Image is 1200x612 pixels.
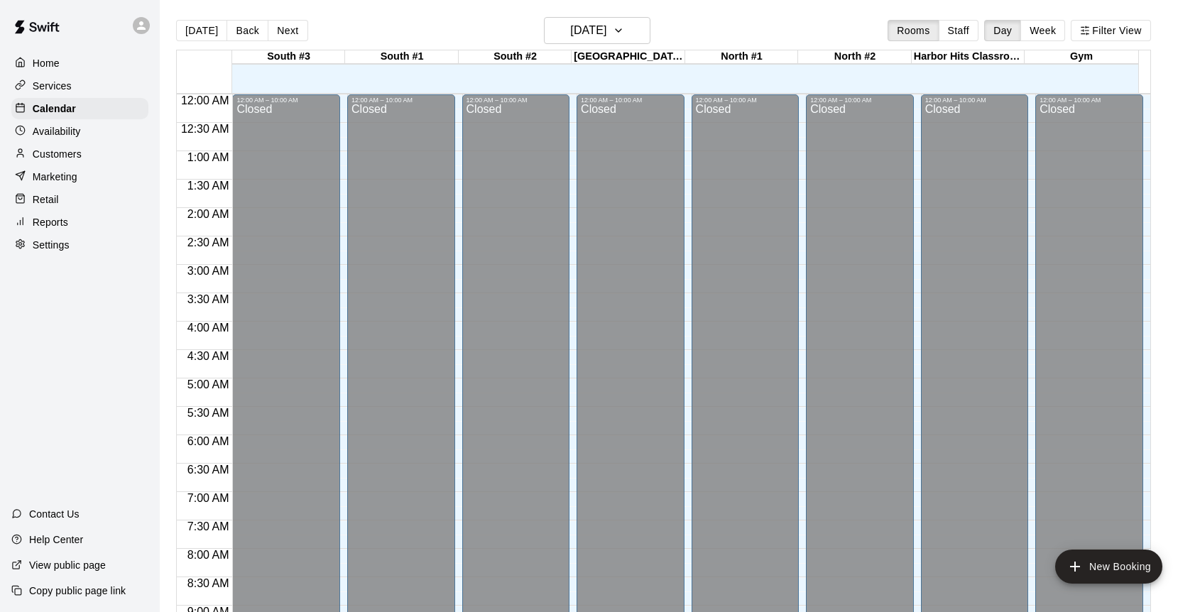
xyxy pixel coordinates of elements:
p: Home [33,56,60,70]
a: Calendar [11,98,148,119]
button: Staff [939,20,979,41]
div: North #2 [798,50,911,64]
button: add [1055,550,1162,584]
a: Home [11,53,148,74]
div: North #1 [685,50,798,64]
span: 8:00 AM [184,549,233,561]
button: Filter View [1071,20,1150,41]
h6: [DATE] [570,21,606,40]
p: Retail [33,192,59,207]
span: 5:00 AM [184,378,233,390]
p: Services [33,79,72,93]
a: Marketing [11,166,148,187]
span: 7:30 AM [184,520,233,532]
p: Copy public page link [29,584,126,598]
div: 12:00 AM – 10:00 AM [1040,97,1139,104]
div: 12:00 AM – 10:00 AM [925,97,1025,104]
span: 8:30 AM [184,577,233,589]
div: 12:00 AM – 10:00 AM [351,97,451,104]
span: 4:00 AM [184,322,233,334]
div: 12:00 AM – 10:00 AM [696,97,795,104]
span: 2:00 AM [184,208,233,220]
p: Customers [33,147,82,161]
div: Harbor Hits Classroom [912,50,1025,64]
div: South #1 [345,50,458,64]
a: Settings [11,234,148,256]
p: View public page [29,558,106,572]
div: 12:00 AM – 10:00 AM [581,97,680,104]
span: 12:30 AM [178,123,233,135]
span: 5:30 AM [184,407,233,419]
button: Next [268,20,307,41]
a: Availability [11,121,148,142]
button: Rooms [888,20,939,41]
span: 2:30 AM [184,236,233,248]
a: Reports [11,212,148,233]
span: 7:00 AM [184,492,233,504]
p: Marketing [33,170,77,184]
a: Retail [11,189,148,210]
span: 1:30 AM [184,180,233,192]
p: Settings [33,238,70,252]
div: Gym [1025,50,1138,64]
span: 1:00 AM [184,151,233,163]
p: Help Center [29,532,83,547]
p: Calendar [33,102,76,116]
button: [DATE] [544,17,650,44]
span: 3:00 AM [184,265,233,277]
div: 12:00 AM – 10:00 AM [236,97,336,104]
p: Contact Us [29,507,80,521]
button: Back [227,20,268,41]
span: 6:30 AM [184,464,233,476]
p: Availability [33,124,81,138]
div: South #2 [459,50,572,64]
div: [GEOGRAPHIC_DATA] [572,50,684,64]
a: Services [11,75,148,97]
div: 12:00 AM – 10:00 AM [467,97,566,104]
a: Customers [11,143,148,165]
span: 4:30 AM [184,350,233,362]
span: 3:30 AM [184,293,233,305]
div: 12:00 AM – 10:00 AM [810,97,910,104]
p: Reports [33,215,68,229]
button: [DATE] [176,20,227,41]
span: 12:00 AM [178,94,233,106]
button: Week [1020,20,1065,41]
div: South #3 [232,50,345,64]
span: 6:00 AM [184,435,233,447]
button: Day [984,20,1021,41]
